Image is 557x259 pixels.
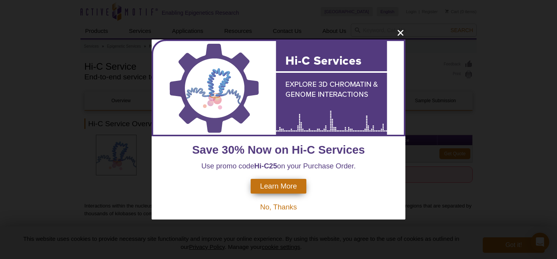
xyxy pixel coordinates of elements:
[254,162,277,170] strong: Hi-C25
[201,162,355,170] span: Use promo code on your Purchase Order.
[260,203,297,211] span: No, Thanks
[192,143,365,156] span: Save 30% Now on Hi-C Services
[396,28,405,38] button: close
[260,182,297,190] span: Learn More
